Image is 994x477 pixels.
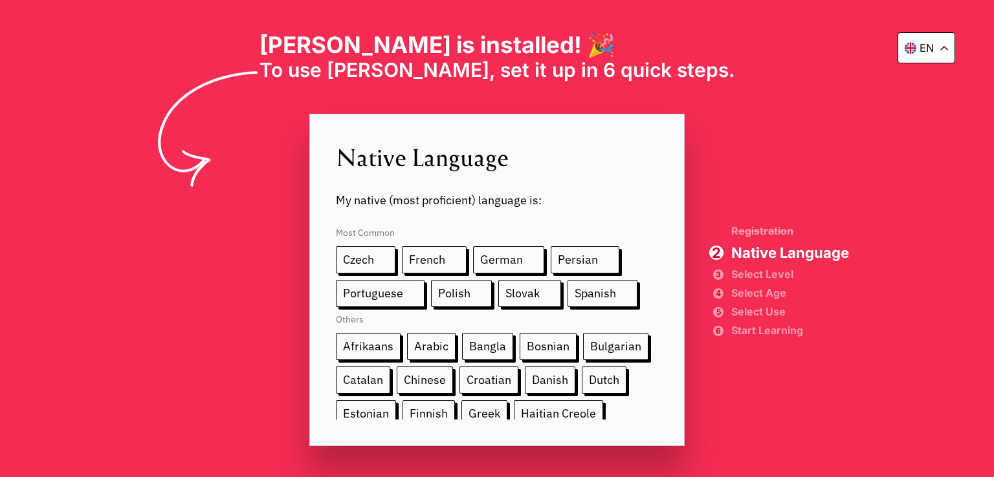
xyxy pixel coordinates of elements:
[336,140,658,173] span: Native Language
[461,400,507,427] span: Greek
[731,270,849,279] span: Select Level
[336,307,658,333] span: Others
[731,246,849,260] span: Native Language
[397,366,453,394] span: Chinese
[731,307,849,316] span: Select Use
[336,246,395,273] span: Czech
[498,280,561,307] span: Slovak
[336,173,658,207] span: My native (most proficient) language is:
[336,400,396,427] span: Estonian
[403,400,455,427] span: Finnish
[731,226,849,236] span: Registration
[336,333,401,360] span: Afrikaans
[473,246,544,273] span: German
[462,333,513,360] span: Bangla
[582,366,626,394] span: Dutch
[407,333,456,360] span: Arabic
[920,41,934,54] p: en
[459,366,518,394] span: Croatian
[402,246,467,273] span: French
[525,366,575,394] span: Danish
[731,326,849,335] span: Start Learning
[336,280,425,307] span: Portuguese
[568,280,637,307] span: Spanish
[583,333,648,360] span: Bulgarian
[520,333,577,360] span: Bosnian
[551,246,619,273] span: Persian
[514,400,603,427] span: Haitian Creole
[336,366,390,394] span: Catalan
[731,288,849,297] span: Select Age
[336,214,658,246] span: Most Common
[431,280,492,307] span: Polish
[260,58,735,81] span: To use [PERSON_NAME], set it up in 6 quick steps.
[260,31,735,58] h1: [PERSON_NAME] is installed! 🎉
